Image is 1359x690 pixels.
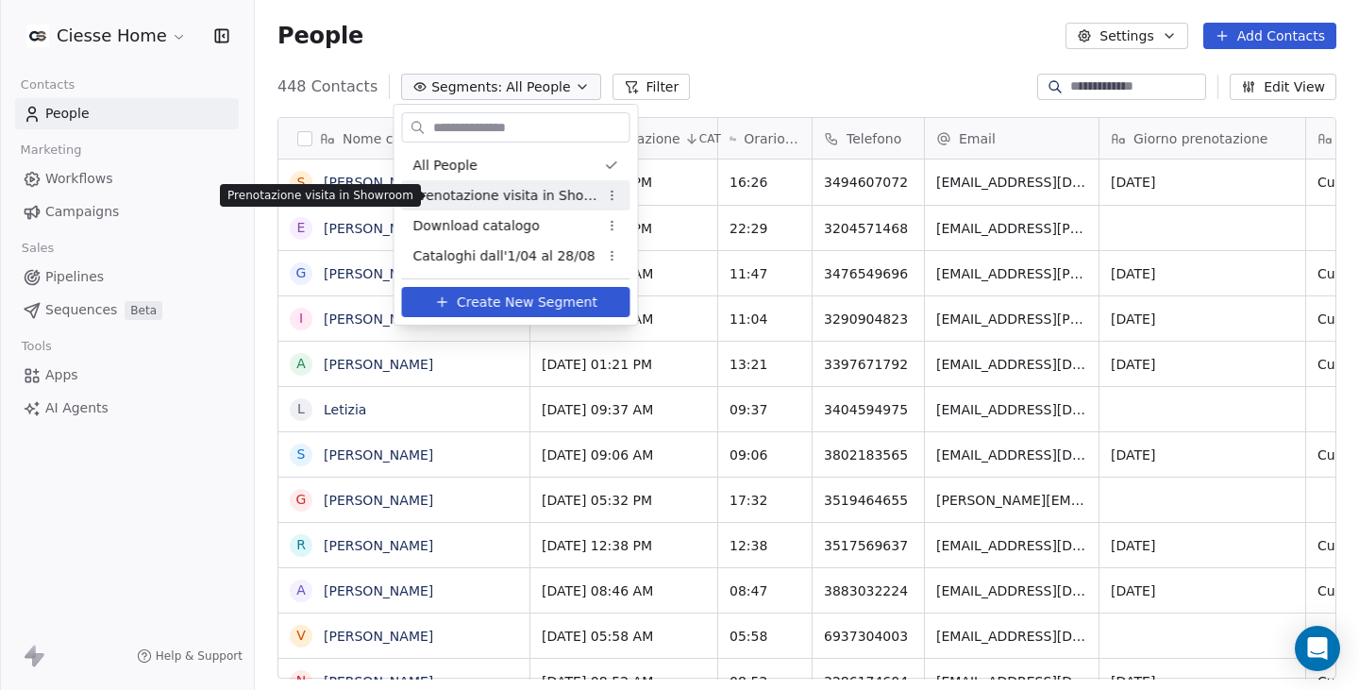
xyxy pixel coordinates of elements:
[457,293,597,312] span: Create New Segment
[402,150,630,271] div: Suggestions
[413,216,540,236] span: Download catalogo
[227,188,413,203] p: Prenotazione visita in Showroom
[413,246,596,266] span: Cataloghi dall'1/04 al 28/08
[413,156,478,176] span: All People
[413,186,598,206] span: Prenotazione visita in Showroom
[402,287,630,317] button: Create New Segment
